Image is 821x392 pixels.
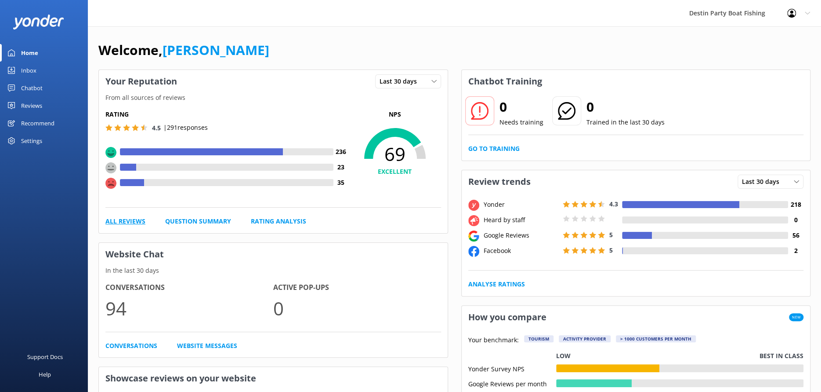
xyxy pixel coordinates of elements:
[349,143,441,165] span: 69
[462,170,537,193] h3: Review trends
[468,279,525,289] a: Analyse Ratings
[99,367,448,390] h3: Showcase reviews on your website
[27,348,63,366] div: Support Docs
[39,366,51,383] div: Help
[559,335,611,342] div: Activity Provider
[21,44,38,62] div: Home
[499,117,543,127] p: Needs training
[616,335,696,342] div: > 1000 customers per month
[380,77,422,86] span: Last 30 days
[468,144,520,154] a: Go to Training
[251,216,306,226] a: Rating Analysis
[165,216,231,226] a: Question Summary
[98,40,269,61] h1: Welcome,
[105,110,349,119] h5: Rating
[105,282,273,293] h4: Conversations
[163,41,269,59] a: [PERSON_NAME]
[609,200,618,208] span: 4.3
[499,96,543,117] h2: 0
[586,96,665,117] h2: 0
[609,246,613,254] span: 5
[333,162,349,172] h4: 23
[333,147,349,157] h4: 236
[333,178,349,187] h4: 35
[788,231,803,240] h4: 56
[99,266,448,275] p: In the last 30 days
[481,200,561,209] div: Yonder
[21,97,42,114] div: Reviews
[468,335,519,346] p: Your benchmark:
[177,341,237,351] a: Website Messages
[609,231,613,239] span: 5
[273,282,441,293] h4: Active Pop-ups
[349,167,441,176] h4: EXCELLENT
[349,110,441,119] p: NPS
[789,313,803,321] span: New
[462,306,553,329] h3: How you compare
[760,351,803,361] p: Best in class
[788,246,803,256] h4: 2
[99,93,448,103] p: From all sources of reviews
[556,351,571,361] p: Low
[481,246,561,256] div: Facebook
[21,79,43,97] div: Chatbot
[105,216,145,226] a: All Reviews
[152,124,161,132] span: 4.5
[524,335,553,342] div: Tourism
[21,62,36,79] div: Inbox
[105,293,273,323] p: 94
[462,70,549,93] h3: Chatbot Training
[13,15,64,29] img: yonder-white-logo.png
[21,114,54,132] div: Recommend
[21,132,42,150] div: Settings
[742,177,785,187] span: Last 30 days
[788,200,803,209] h4: 218
[788,215,803,225] h4: 0
[468,379,556,387] div: Google Reviews per month
[105,341,157,351] a: Conversations
[163,123,208,132] p: | 291 responses
[481,215,561,225] div: Heard by staff
[99,70,184,93] h3: Your Reputation
[586,117,665,127] p: Trained in the last 30 days
[481,231,561,240] div: Google Reviews
[99,243,448,266] h3: Website Chat
[273,293,441,323] p: 0
[468,364,556,372] div: Yonder Survey NPS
